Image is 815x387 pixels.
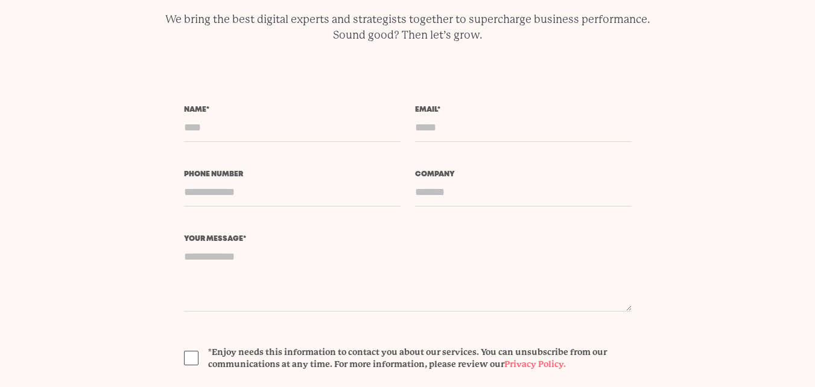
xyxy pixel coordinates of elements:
label: Email [415,106,632,114]
label: Name [184,106,401,114]
a: Privacy Policy. [504,359,566,369]
p: We bring the best digital experts and strategists together to supercharge business performance. S... [153,11,662,43]
label: Your message [184,235,632,243]
label: Company [415,171,632,178]
label: Phone number [184,171,401,178]
span: *Enjoy needs this information to contact you about our services. You can unsubscribe from our com... [208,346,632,370]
